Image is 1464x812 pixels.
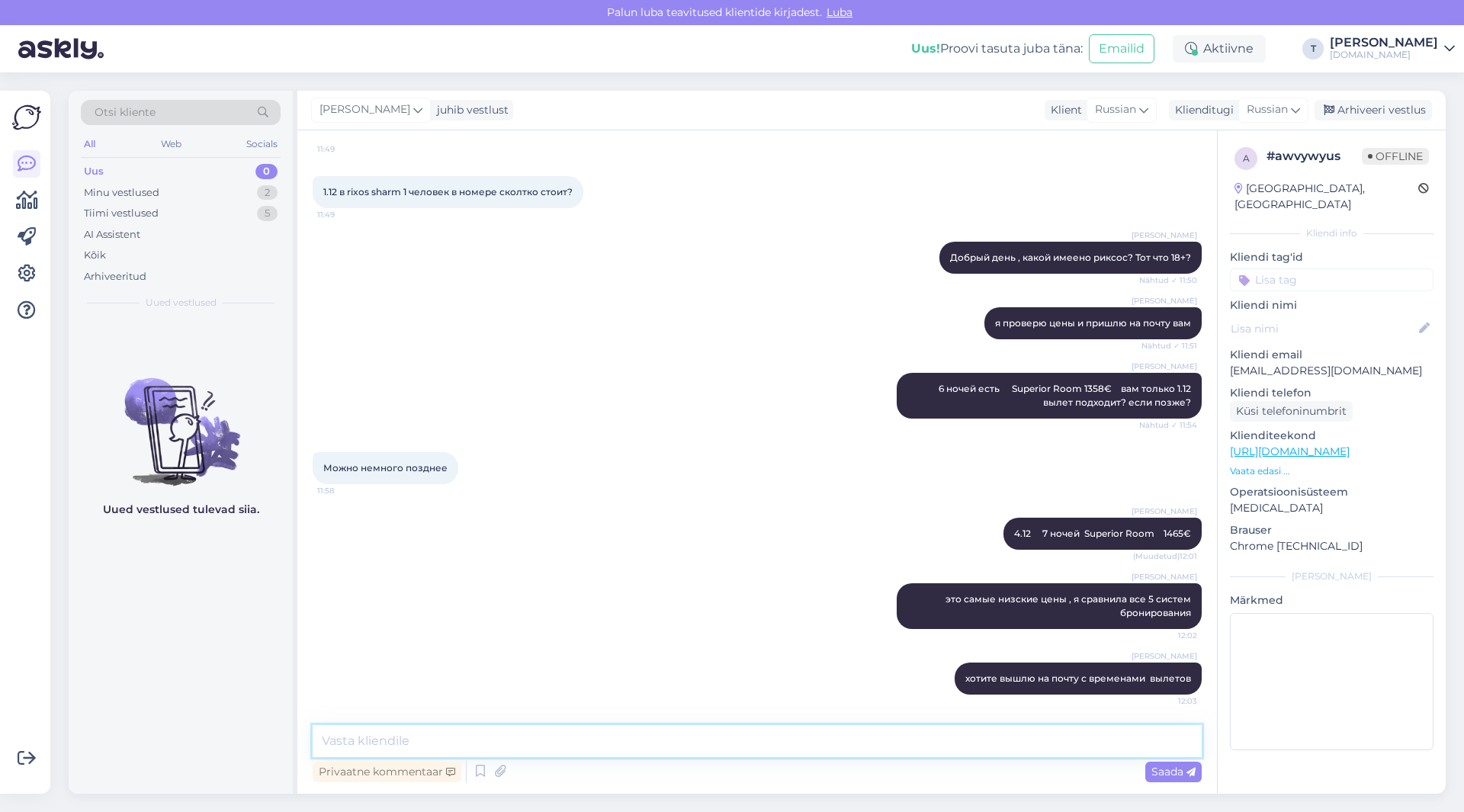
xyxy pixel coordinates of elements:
[1230,484,1433,500] p: Operatsioonisüsteem
[146,296,217,310] span: Uued vestlused
[995,317,1191,329] span: я проверю цены и пришлю на почту вам
[1330,37,1438,49] div: [PERSON_NAME]
[257,185,278,201] div: 2
[1169,102,1234,118] div: Klienditugi
[103,502,259,518] p: Uued vestlused tulevad siia.
[1230,268,1433,291] input: Lisa tag
[95,104,156,120] span: Otsi kliente
[1132,571,1197,583] span: [PERSON_NAME]
[313,762,461,782] div: Privaatne kommentaar
[1139,274,1197,286] span: Nähtud ✓ 11:50
[84,248,106,263] div: Kõik
[257,206,278,221] div: 5
[84,185,159,201] div: Minu vestlused
[1132,295,1197,307] span: [PERSON_NAME]
[911,40,1083,58] div: Proovi tasuta juba täna:
[1045,102,1082,118] div: Klient
[1330,49,1438,61] div: [DOMAIN_NAME]
[84,269,146,284] div: Arhiveeritud
[950,252,1191,263] span: Добрый день , какой имеено риксос? Тот что 18+?
[12,103,41,132] img: Askly Logo
[1230,538,1433,554] p: Chrome [TECHNICAL_ID]
[1230,347,1433,363] p: Kliendi email
[1132,505,1197,517] span: [PERSON_NAME]
[1230,401,1353,422] div: Küsi telefoninumbrit
[1231,320,1416,337] input: Lisa nimi
[1230,226,1433,240] div: Kliendi info
[1230,500,1433,516] p: [MEDICAL_DATA]
[1230,464,1433,478] p: Vaata edasi ...
[1243,152,1250,164] span: a
[1089,34,1154,63] button: Emailid
[1230,570,1433,583] div: [PERSON_NAME]
[911,41,940,56] b: Uus!
[323,462,448,473] span: Можно немного позднее
[1315,100,1432,120] div: Arhiveeri vestlus
[1230,445,1350,458] a: [URL][DOMAIN_NAME]
[84,206,159,221] div: Tiimi vestlused
[255,164,278,179] div: 0
[1362,148,1429,165] span: Offline
[1230,297,1433,313] p: Kliendi nimi
[1230,592,1433,608] p: Märkmed
[1230,363,1433,379] p: [EMAIL_ADDRESS][DOMAIN_NAME]
[84,227,140,242] div: AI Assistent
[1173,35,1266,63] div: Aktiivne
[317,485,374,496] span: 11:58
[1151,765,1196,778] span: Saada
[1132,650,1197,662] span: [PERSON_NAME]
[317,143,374,155] span: 11:49
[1140,630,1197,641] span: 12:02
[965,672,1191,684] span: хотите вышлю на почту с временами вылетов
[317,209,374,220] span: 11:49
[243,134,281,154] div: Socials
[1132,229,1197,241] span: [PERSON_NAME]
[431,102,509,118] div: juhib vestlust
[1014,528,1191,539] span: 4.12 7 ночей Superior Room 1465€
[1139,419,1197,431] span: Nähtud ✓ 11:54
[1247,101,1288,118] span: Russian
[1095,101,1136,118] span: Russian
[1230,249,1433,265] p: Kliendi tag'id
[1140,695,1197,707] span: 12:03
[945,593,1193,618] span: это самые низские цены , я сравнила все 5 систем бронирования
[81,134,98,154] div: All
[84,164,104,179] div: Uus
[319,101,410,118] span: [PERSON_NAME]
[1234,181,1418,213] div: [GEOGRAPHIC_DATA], [GEOGRAPHIC_DATA]
[323,186,573,197] span: 1.12 в rixos sharm 1 человек в номере сколтко стоит?
[1230,385,1433,401] p: Kliendi telefon
[1230,428,1433,444] p: Klienditeekond
[1330,37,1455,61] a: [PERSON_NAME][DOMAIN_NAME]
[1302,38,1324,59] div: T
[1140,340,1197,351] span: Nähtud ✓ 11:51
[1267,147,1362,165] div: # awvywyus
[1230,522,1433,538] p: Brauser
[158,134,185,154] div: Web
[939,383,1193,408] span: 6 ночей есть Superior Room 1358€ вам только 1.12 вылет подходит? если позже?
[1133,550,1197,562] span: (Muudetud) 12:01
[822,5,857,19] span: Luba
[1132,361,1197,372] span: [PERSON_NAME]
[69,351,293,488] img: No chats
